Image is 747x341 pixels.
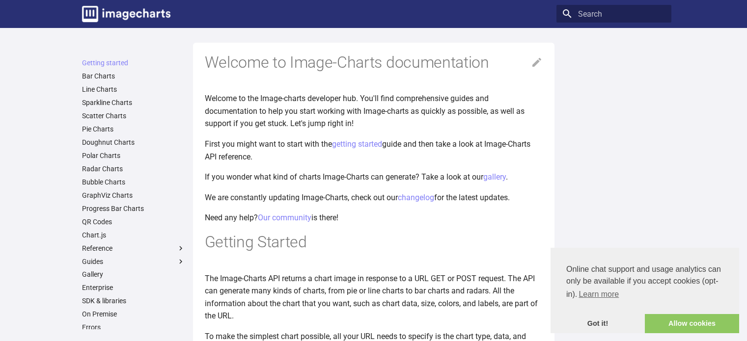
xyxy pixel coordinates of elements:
a: Bubble Charts [82,178,185,186]
a: gallery [483,172,506,182]
a: Radar Charts [82,164,185,173]
h1: Getting Started [205,232,543,253]
a: Our community [258,213,311,222]
input: Search [556,5,671,23]
a: Doughnut Charts [82,138,185,147]
img: logo [82,6,170,22]
div: cookieconsent [551,248,739,333]
p: Welcome to the Image-charts developer hub. You'll find comprehensive guides and documentation to ... [205,92,543,130]
a: Enterprise [82,283,185,292]
a: Line Charts [82,85,185,94]
p: We are constantly updating Image-Charts, check out our for the latest updates. [205,191,543,204]
a: Bar Charts [82,72,185,80]
a: Sparkline Charts [82,98,185,107]
p: The Image-Charts API returns a chart image in response to a URL GET or POST request. The API can ... [205,272,543,322]
a: Image-Charts documentation [78,2,174,26]
span: Online chat support and usage analytics can only be available if you accept cookies (opt-in). [566,263,723,302]
a: GraphViz Charts [82,191,185,200]
a: Gallery [82,270,185,279]
h1: Welcome to Image-Charts documentation [205,52,543,73]
a: Scatter Charts [82,111,185,120]
p: If you wonder what kind of charts Image-Charts can generate? Take a look at our . [205,171,543,184]
a: On Premise [82,310,185,318]
a: Errors [82,323,185,332]
a: Polar Charts [82,151,185,160]
label: Guides [82,257,185,266]
a: QR Codes [82,217,185,226]
a: Pie Charts [82,125,185,133]
p: Need any help? is there! [205,211,543,224]
a: Chart.js [82,231,185,239]
label: Reference [82,244,185,253]
a: allow cookies [645,314,739,334]
a: dismiss cookie message [551,314,645,334]
p: First you might want to start with the guide and then take a look at Image-Charts API reference. [205,138,543,163]
a: learn more about cookies [577,287,620,302]
a: getting started [332,139,382,149]
a: changelog [398,193,434,202]
a: Progress Bar Charts [82,204,185,213]
a: Getting started [82,58,185,67]
a: SDK & libraries [82,296,185,305]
